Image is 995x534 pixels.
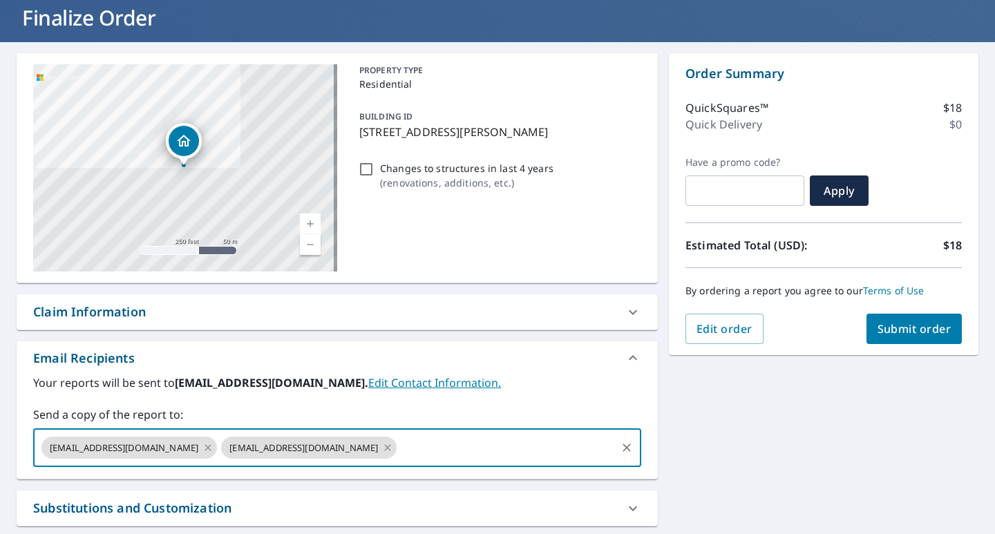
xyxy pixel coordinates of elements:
[17,294,658,330] div: Claim Information
[380,161,553,175] p: Changes to structures in last 4 years
[943,99,962,116] p: $18
[33,406,641,423] label: Send a copy of the report to:
[863,284,925,297] a: Terms of Use
[17,490,658,526] div: Substitutions and Customization
[41,441,207,455] span: [EMAIL_ADDRESS][DOMAIN_NAME]
[33,303,146,321] div: Claim Information
[359,124,636,140] p: [STREET_ADDRESS][PERSON_NAME]
[175,375,368,390] b: [EMAIL_ADDRESS][DOMAIN_NAME].
[949,116,962,133] p: $0
[810,175,869,206] button: Apply
[33,499,231,517] div: Substitutions and Customization
[685,237,824,254] p: Estimated Total (USD):
[368,375,501,390] a: EditContactInfo
[166,123,202,166] div: Dropped pin, building 1, Residential property, 24 Browning Ave Moorestown, NJ 08057
[380,175,553,190] p: ( renovations, additions, etc. )
[685,314,764,344] button: Edit order
[696,321,752,336] span: Edit order
[359,64,636,77] p: PROPERTY TYPE
[617,438,636,457] button: Clear
[300,234,321,255] a: Current Level 17, Zoom Out
[685,116,762,133] p: Quick Delivery
[17,3,978,32] h1: Finalize Order
[33,349,135,368] div: Email Recipients
[300,213,321,234] a: Current Level 17, Zoom In
[685,156,804,169] label: Have a promo code?
[41,437,217,459] div: [EMAIL_ADDRESS][DOMAIN_NAME]
[866,314,963,344] button: Submit order
[685,99,768,116] p: QuickSquares™
[33,374,641,391] label: Your reports will be sent to
[685,64,962,83] p: Order Summary
[221,437,397,459] div: [EMAIL_ADDRESS][DOMAIN_NAME]
[221,441,386,455] span: [EMAIL_ADDRESS][DOMAIN_NAME]
[17,341,658,374] div: Email Recipients
[359,111,413,122] p: BUILDING ID
[821,183,857,198] span: Apply
[359,77,636,91] p: Residential
[685,285,962,297] p: By ordering a report you agree to our
[943,237,962,254] p: $18
[878,321,951,336] span: Submit order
